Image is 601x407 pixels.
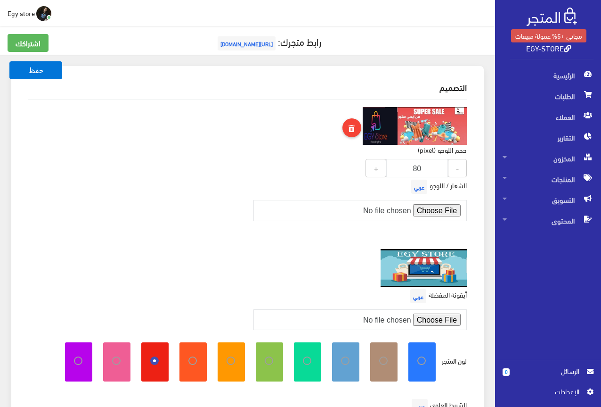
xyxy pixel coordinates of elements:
span: العملاء [503,107,593,127]
span: 0 [503,368,510,376]
span: اﻹعدادات [510,386,579,397]
span: عربي [410,289,426,303]
a: رابط متجرك:[URL][DOMAIN_NAME] [215,33,321,50]
a: العملاء [495,107,601,127]
a: الرئيسية [495,65,601,86]
a: المحتوى [495,210,601,231]
a: EGY-STORE [526,41,571,55]
a: المخزون [495,148,601,169]
span: المحتوى [503,210,593,231]
span: المخزون [503,148,593,169]
img: . [527,8,577,26]
a: مجاني +5% عمولة مبيعات [511,29,586,42]
span: الرئيسية [503,65,593,86]
h2: التصميم [28,83,467,91]
label: لون المتجر [442,356,467,366]
a: ... Egy store [8,6,51,21]
a: اﻹعدادات [503,386,593,401]
span: التقارير [503,127,593,148]
button: - [448,159,467,177]
label: الشعار / اللوجو [409,177,467,196]
strong: + [374,162,378,173]
a: التقارير [495,127,601,148]
span: Egy store [8,7,35,19]
a: اشتراكك [8,34,49,52]
img: ui2i07dx9KaY0YfUiUPAiN0Oc9L7av1RYt883sAp.jpg [381,249,467,287]
label: أيقونة المفضلة [408,287,467,306]
span: التسويق [503,190,593,210]
span: الطلبات [503,86,593,107]
a: الطلبات [495,86,601,107]
button: + [365,159,386,177]
button: حفظ [9,61,62,79]
span: عربي [411,180,427,194]
a: 0 الرسائل [503,366,593,386]
img: ... [36,6,51,21]
img: MGplvDnjUNQVZ2VlGkRXIXO9ODbf4sPuoojQgcxm.jpg [363,107,467,145]
label: حجم اللوجو (pixel) [418,145,467,155]
a: المنتجات [495,169,601,190]
span: [URL][DOMAIN_NAME] [218,36,276,50]
span: المنتجات [503,169,593,190]
strong: - [456,162,459,173]
span: الرسائل [517,366,579,376]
